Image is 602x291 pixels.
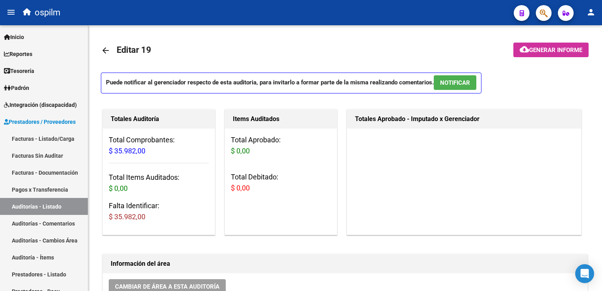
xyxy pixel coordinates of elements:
[529,47,582,54] span: Generar informe
[4,84,29,92] span: Padrón
[111,257,580,270] h1: Información del área
[4,118,76,126] span: Prestadores / Proveedores
[231,134,331,157] h3: Total Aprobado:
[575,264,594,283] div: Open Intercom Messenger
[109,134,209,157] h3: Total Comprobantes:
[233,113,329,125] h1: Items Auditados
[115,283,219,290] span: Cambiar de área a esta auditoría
[231,147,250,155] span: $ 0,00
[109,184,128,192] span: $ 0,00
[109,172,209,194] h3: Total Items Auditados:
[6,7,16,17] mat-icon: menu
[231,172,331,194] h3: Total Debitado:
[440,79,470,86] span: NOTIFICAR
[117,45,151,55] span: Editar 19
[4,101,77,109] span: Integración (discapacidad)
[109,200,209,222] h3: Falta Identificar:
[4,67,34,75] span: Tesorería
[4,50,32,58] span: Reportes
[109,213,145,221] span: $ 35.982,00
[101,73,481,93] p: Puede notificar al gerenciador respecto de esta auditoria, para invitarlo a formar parte de la mi...
[513,43,589,57] button: Generar informe
[520,45,529,54] mat-icon: cloud_download
[109,147,145,155] span: $ 35.982,00
[35,4,60,21] span: ospilm
[434,75,476,90] button: NOTIFICAR
[355,113,573,125] h1: Totales Aprobado - Imputado x Gerenciador
[4,33,24,41] span: Inicio
[111,113,207,125] h1: Totales Auditoría
[231,184,250,192] span: $ 0,00
[586,7,596,17] mat-icon: person
[101,46,110,55] mat-icon: arrow_back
